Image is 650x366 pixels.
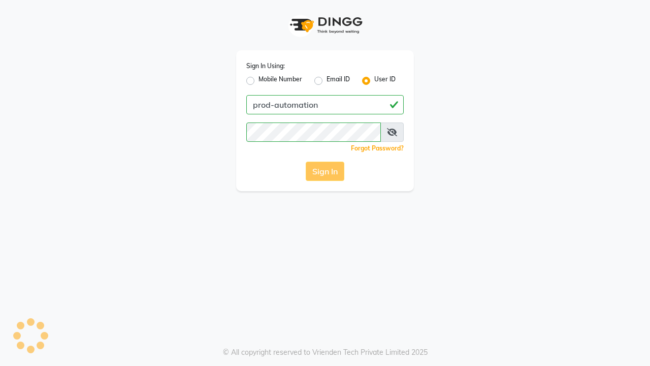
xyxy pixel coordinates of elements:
[246,62,285,71] label: Sign In Using:
[374,75,396,87] label: User ID
[327,75,350,87] label: Email ID
[258,75,302,87] label: Mobile Number
[351,144,404,152] a: Forgot Password?
[246,95,404,114] input: Username
[284,10,366,40] img: logo1.svg
[246,123,381,142] input: Username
